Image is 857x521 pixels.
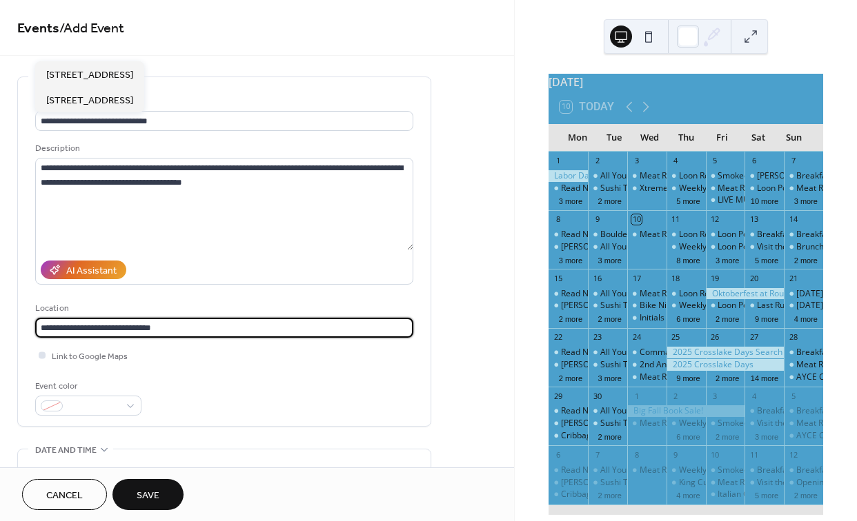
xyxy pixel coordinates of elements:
div: 12 [710,214,720,225]
div: Commanders Breakfast Buffet [627,347,667,358]
button: 2 more [553,312,588,324]
div: Loon Research Tour - [GEOGRAPHIC_DATA] [679,170,846,182]
div: Meat Raffle [796,359,840,371]
div: Breakfast at Sunshine’s! [757,464,849,476]
button: 5 more [671,194,705,206]
div: Smoked Rib Fridays! [718,170,794,182]
div: Big Fall Book Sale! [627,405,745,417]
div: Italian Gardens Wine Dinner [718,489,826,500]
div: Meat Raffle at Barajas [706,477,745,489]
div: Meat Raffle at [GEOGRAPHIC_DATA] [718,183,857,194]
div: Cribbage Doubles League at [PERSON_NAME] Brewery [561,430,771,442]
div: 7 [592,449,602,460]
div: Sushi Tuesdays! [600,300,662,311]
div: 2025 Crosslake Days Search for the Lost Chili Pepper [667,347,784,358]
div: All You Can Eat Tacos [588,347,627,358]
div: All You Can Eat Tacos [600,170,683,182]
button: 2 more [789,254,823,265]
div: Meat Raffle at Lucky's Tavern [627,464,667,476]
div: Meat Raffle [784,183,823,194]
div: AYCE Crab Legs at Freddy's [784,371,823,383]
div: Wed [632,124,668,152]
button: 8 more [671,254,705,265]
button: 14 more [745,371,784,383]
div: 4 [749,391,759,401]
div: 22 [553,332,563,343]
div: Margarita Mondays at Sunshine's! [549,359,588,371]
div: Meat Raffle at Lucky's Tavern [627,170,667,182]
div: Meat Raffle [796,183,840,194]
div: Weekly Family Story Time: Thursdays [667,300,706,311]
div: Read N Play Every [DATE] [561,229,659,241]
div: Weekly Family Story Time: Thursdays [679,464,821,476]
div: All You Can Eat Tacos [600,405,683,417]
div: 28 [788,332,798,343]
div: Sunday Breakfast! [784,288,823,300]
div: Sushi Tuesdays! [600,183,662,194]
div: Breakfast at Sunshine’s! [745,229,784,241]
div: 5 [788,391,798,401]
button: 2 more [789,489,823,500]
div: Breakfast at Sunshine’s! [745,464,784,476]
div: Read N Play Every Monday [549,288,588,300]
div: All You Can Eat Tacos [600,347,683,358]
button: 2 more [710,371,745,383]
div: Weekly Family Story Time: Thursdays [679,241,821,253]
span: Date and time [35,443,97,458]
div: Sushi Tuesdays! [588,418,627,429]
button: 3 more [553,254,588,265]
button: 4 more [789,312,823,324]
div: Meat Raffle at [GEOGRAPHIC_DATA] [640,229,779,241]
button: 5 more [749,254,784,265]
div: 2025 Crosslake Days [667,359,784,371]
div: Read N Play Every Monday [549,229,588,241]
div: Margarita Mondays at Sunshine's! [549,418,588,429]
div: Sushi Tuesdays! [600,359,662,371]
div: Meat Raffle at [GEOGRAPHIC_DATA] [640,170,779,182]
div: 6 [553,449,563,460]
div: All You Can Eat Tacos [588,170,627,182]
div: Meat Raffle at Barajas [706,183,745,194]
div: Weekly Family Story Time: Thursdays [679,418,821,429]
div: Smoked Rib Fridays! [706,418,745,429]
div: 24 [631,332,642,343]
div: 10 [631,214,642,225]
button: 3 more [710,254,745,265]
button: 2 more [553,371,588,383]
div: Read N Play Every [DATE] [561,347,659,358]
div: All You Can Eat Tacos [588,241,627,253]
div: Loon Research Tour - National Loon Center [667,229,706,241]
div: Cribbage Doubles League at [PERSON_NAME] Brewery [561,489,771,500]
div: Description [35,141,411,156]
div: Xtreme Music Bingo- Awesome 80's [627,183,667,194]
div: 3 [631,156,642,166]
div: Italian Gardens Wine Dinner [706,489,745,500]
div: Loon Research Tour - National Loon Center [667,288,706,300]
div: Boulder Tap House Give Back – Brainerd Lakes Safe Ride [600,229,818,241]
div: All You Can Eat Tacos [600,464,683,476]
div: Breakfast at Sunshine’s! [757,229,849,241]
div: 3 [710,391,720,401]
div: Xtreme Music Bingo- Awesome 80's [640,183,778,194]
a: Events [17,15,59,42]
button: 6 more [671,430,705,442]
div: Margarita Mondays at Sunshine's! [549,241,588,253]
div: Cribbage Doubles League at Jack Pine Brewery [549,430,588,442]
div: Commanders Breakfast Buffet [640,347,757,358]
div: Weekly Family Story Time: Thursdays [667,464,706,476]
span: [STREET_ADDRESS] [46,68,133,83]
div: 21 [788,273,798,283]
div: AYCE Crab Legs at Freddy's [784,430,823,442]
button: 2 more [710,312,745,324]
div: 25 [671,332,681,343]
div: Weekly Family Story Time: Thursdays [679,183,821,194]
div: Meat Raffle [784,359,823,371]
div: King Cut Prime Rib at Freddy's [667,477,706,489]
div: Title [35,94,411,109]
div: Margarita Mondays at Sunshine's! [549,300,588,311]
div: Location [35,301,411,316]
button: Cancel [22,479,107,510]
div: Sushi Tuesdays! [600,418,662,429]
div: Read N Play Every [DATE] [561,464,659,476]
div: King Cut Prime Rib at Freddy's [679,477,794,489]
